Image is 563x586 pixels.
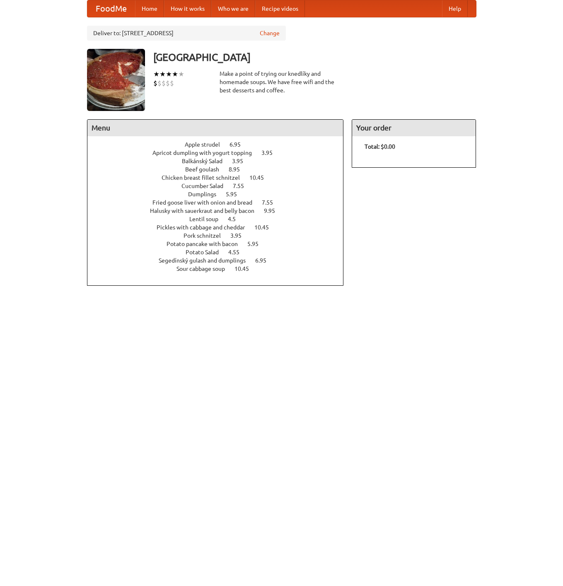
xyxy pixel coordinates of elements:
[234,265,257,272] span: 10.45
[152,150,288,156] a: Apricot dumpling with yogurt topping 3.95
[226,191,245,198] span: 5.95
[189,216,227,222] span: Lentil soup
[166,79,170,88] li: $
[153,79,157,88] li: $
[153,49,476,65] h3: [GEOGRAPHIC_DATA]
[186,249,255,256] a: Potato Salad 4.55
[255,0,305,17] a: Recipe videos
[170,79,174,88] li: $
[228,216,244,222] span: 4.5
[181,183,232,189] span: Cucumber Salad
[166,70,172,79] li: ★
[365,143,395,150] b: Total: $0.00
[159,257,282,264] a: Segedínský gulash and dumplings 6.95
[162,174,248,181] span: Chicken breast fillet schnitzel
[247,241,267,247] span: 5.95
[185,166,227,173] span: Beef goulash
[87,26,286,41] div: Deliver to: [STREET_ADDRESS]
[228,249,248,256] span: 4.55
[254,224,277,231] span: 10.45
[87,49,145,111] img: angular.jpg
[162,79,166,88] li: $
[230,141,249,148] span: 6.95
[172,70,178,79] li: ★
[153,70,159,79] li: ★
[185,141,256,148] a: Apple strudel 6.95
[159,70,166,79] li: ★
[182,158,231,164] span: Balkánský Salad
[233,183,252,189] span: 7.55
[164,0,211,17] a: How it works
[184,232,257,239] a: Pork schnitzel 3.95
[182,158,259,164] a: Balkánský Salad 3.95
[230,232,250,239] span: 3.95
[152,199,288,206] a: Fried goose liver with onion and bread 7.55
[211,0,255,17] a: Who we are
[249,174,272,181] span: 10.45
[185,141,228,148] span: Apple strudel
[157,79,162,88] li: $
[181,183,259,189] a: Cucumber Salad 7.55
[232,158,251,164] span: 3.95
[260,29,280,37] a: Change
[150,207,290,214] a: Halusky with sauerkraut and belly bacon 9.95
[220,70,344,94] div: Make a point of trying our knedlíky and homemade soups. We have free wifi and the best desserts a...
[188,191,225,198] span: Dumplings
[261,150,281,156] span: 3.95
[157,224,284,231] a: Pickles with cabbage and cheddar 10.45
[135,0,164,17] a: Home
[178,70,184,79] li: ★
[264,207,283,214] span: 9.95
[167,241,246,247] span: Potato pancake with bacon
[184,232,229,239] span: Pork schnitzel
[352,120,476,136] h4: Your order
[152,150,260,156] span: Apricot dumpling with yogurt topping
[176,265,264,272] a: Sour cabbage soup 10.45
[157,224,253,231] span: Pickles with cabbage and cheddar
[87,120,343,136] h4: Menu
[159,257,254,264] span: Segedínský gulash and dumplings
[185,166,255,173] a: Beef goulash 8.95
[162,174,279,181] a: Chicken breast fillet schnitzel 10.45
[87,0,135,17] a: FoodMe
[167,241,274,247] a: Potato pancake with bacon 5.95
[255,257,275,264] span: 6.95
[152,199,261,206] span: Fried goose liver with onion and bread
[189,216,251,222] a: Lentil soup 4.5
[150,207,263,214] span: Halusky with sauerkraut and belly bacon
[188,191,252,198] a: Dumplings 5.95
[442,0,468,17] a: Help
[229,166,248,173] span: 8.95
[186,249,227,256] span: Potato Salad
[262,199,281,206] span: 7.55
[176,265,233,272] span: Sour cabbage soup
